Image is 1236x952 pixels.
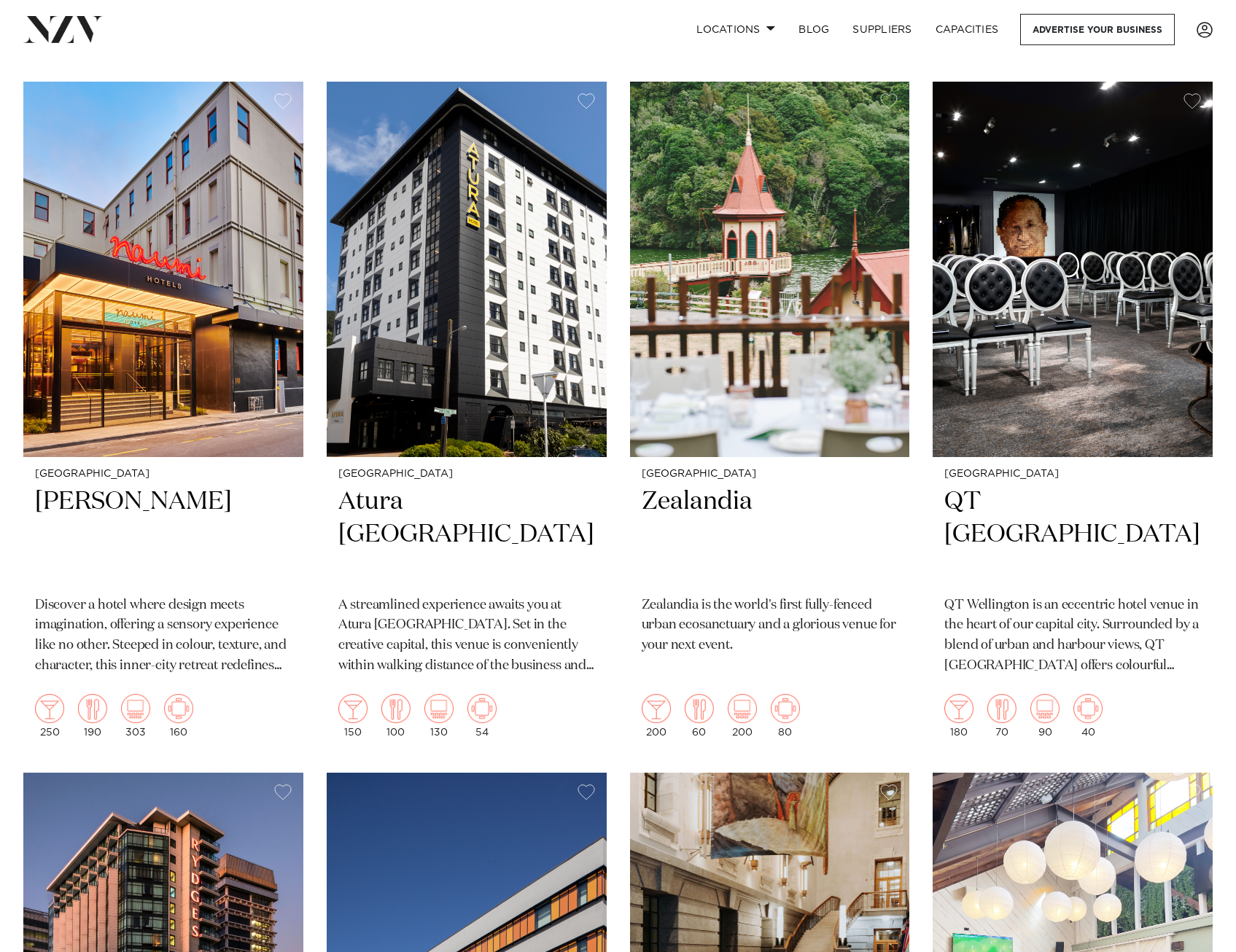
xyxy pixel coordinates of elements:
[1073,694,1103,738] div: 40
[771,694,800,738] div: 80
[23,16,103,42] img: nzv-logo.png
[1030,694,1060,723] img: theatre.png
[467,694,497,723] img: meeting.png
[944,485,1201,584] h2: QT [GEOGRAPHIC_DATA]
[381,694,411,738] div: 100
[1030,694,1060,738] div: 90
[23,82,303,749] a: [GEOGRAPHIC_DATA] [PERSON_NAME] Discover a hotel where design meets imagination, offering a senso...
[164,694,193,738] div: 160
[78,694,107,723] img: dining.png
[987,694,1017,738] div: 70
[771,694,800,723] img: meeting.png
[338,596,595,677] p: A streamlined experience awaits you at Atura [GEOGRAPHIC_DATA]. Set in the creative capital, this...
[987,694,1017,723] img: dining.png
[35,596,292,677] p: Discover a hotel where design meets imagination, offering a sensory experience like no other. Ste...
[381,694,411,723] img: dining.png
[78,694,107,738] div: 190
[35,694,64,723] img: cocktail.png
[642,694,671,738] div: 200
[35,694,64,738] div: 250
[338,469,595,480] small: [GEOGRAPHIC_DATA]
[164,694,193,723] img: meeting.png
[728,694,757,738] div: 200
[35,485,292,584] h2: [PERSON_NAME]
[685,14,787,45] a: Locations
[424,694,454,738] div: 130
[424,694,454,723] img: theatre.png
[944,694,973,738] div: 180
[924,14,1011,45] a: Capacities
[121,694,150,723] img: theatre.png
[338,485,595,584] h2: Atura [GEOGRAPHIC_DATA]
[642,596,898,657] p: Zealandia is the world's first fully-fenced urban ecosanctuary and a glorious venue for your next...
[944,596,1201,677] p: QT Wellington is an eccentric hotel venue in the heart of our capital city. Surrounded by a blend...
[630,82,910,749] a: Rātā Cafe at Zealandia [GEOGRAPHIC_DATA] Zealandia Zealandia is the world's first fully-fenced ur...
[327,82,607,749] a: [GEOGRAPHIC_DATA] Atura [GEOGRAPHIC_DATA] A streamlined experience awaits you at Atura [GEOGRAPHI...
[121,694,150,738] div: 303
[944,469,1201,480] small: [GEOGRAPHIC_DATA]
[787,14,841,45] a: BLOG
[338,694,368,723] img: cocktail.png
[35,469,292,480] small: [GEOGRAPHIC_DATA]
[1020,14,1175,45] a: Advertise your business
[841,14,923,45] a: SUPPLIERS
[944,694,973,723] img: cocktail.png
[338,694,368,738] div: 150
[728,694,757,723] img: theatre.png
[685,694,714,738] div: 60
[1073,694,1103,723] img: meeting.png
[642,694,671,723] img: cocktail.png
[642,485,898,584] h2: Zealandia
[630,82,910,457] img: Rātā Cafe at Zealandia
[685,694,714,723] img: dining.png
[467,694,497,738] div: 54
[642,469,898,480] small: [GEOGRAPHIC_DATA]
[933,82,1213,749] a: [GEOGRAPHIC_DATA] QT [GEOGRAPHIC_DATA] QT Wellington is an eccentric hotel venue in the heart of ...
